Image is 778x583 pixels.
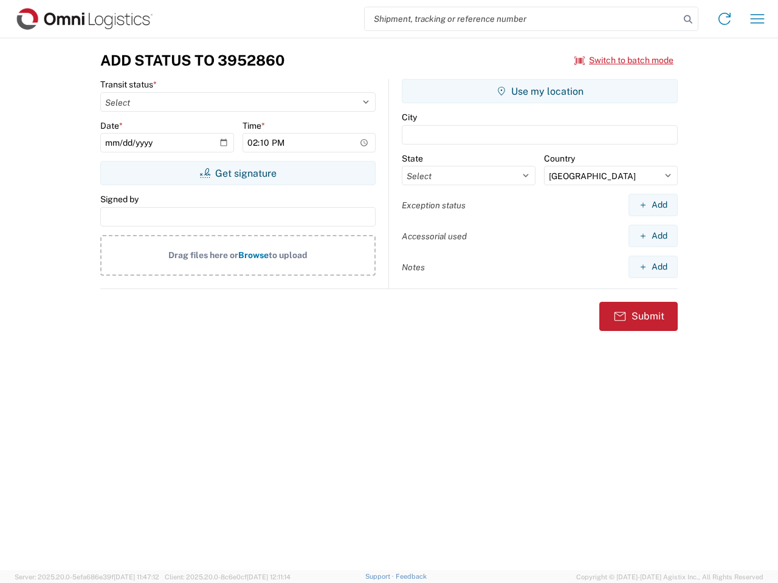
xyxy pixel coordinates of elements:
button: Get signature [100,161,376,185]
a: Support [365,573,396,580]
span: to upload [269,250,308,260]
button: Add [628,225,678,247]
label: Signed by [100,194,139,205]
label: Accessorial used [402,231,467,242]
button: Switch to batch mode [574,50,673,70]
h3: Add Status to 3952860 [100,52,284,69]
span: [DATE] 11:47:12 [114,573,159,581]
label: Notes [402,262,425,273]
button: Submit [599,302,678,331]
a: Feedback [396,573,427,580]
label: Exception status [402,200,466,211]
button: Add [628,194,678,216]
span: Server: 2025.20.0-5efa686e39f [15,573,159,581]
span: Copyright © [DATE]-[DATE] Agistix Inc., All Rights Reserved [576,571,763,582]
button: Add [628,256,678,278]
span: Browse [238,250,269,260]
label: Transit status [100,79,157,90]
label: City [402,112,417,123]
button: Use my location [402,79,678,103]
span: [DATE] 12:11:14 [247,573,291,581]
label: State [402,153,423,164]
input: Shipment, tracking or reference number [365,7,680,30]
label: Time [243,120,265,131]
label: Date [100,120,123,131]
span: Client: 2025.20.0-8c6e0cf [165,573,291,581]
span: Drag files here or [168,250,238,260]
label: Country [544,153,575,164]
